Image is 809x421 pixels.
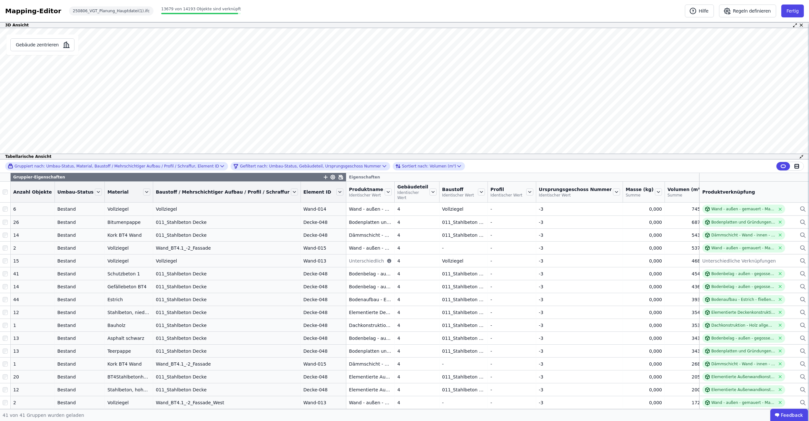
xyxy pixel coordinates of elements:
[13,296,52,303] div: 44
[156,232,298,238] div: 011_Stahlbeton Decke
[442,387,485,393] div: 011_Stahlbeton Decke
[667,193,702,198] span: Summe
[442,206,485,212] div: Vollziegel
[490,399,533,406] div: -
[57,219,102,225] div: Bestand
[539,296,620,303] div: -3
[442,399,485,406] div: -
[13,348,52,354] div: 13
[442,193,474,198] span: Identischer Wert
[233,162,381,170] div: Umbau-Status, Gebäudeteil, Ursprungsgeschoss Nummer
[397,283,437,290] div: 4
[57,348,102,354] div: Bestand
[667,309,710,316] div: 354,337
[397,232,437,238] div: 4
[685,5,714,17] button: Hilfe
[626,348,662,354] div: 0,000
[240,164,268,169] span: Gefiltert nach:
[442,374,485,380] div: 011_Stahlbeton Decke
[442,309,485,316] div: 011_Stahlbeton Decke
[539,361,620,367] div: -3
[57,387,102,393] div: Bestand
[490,374,533,380] div: -
[13,399,52,406] div: 2
[711,310,775,315] div: Elementierte Deckenkonstruktion - Stahlbeton - C20/25 - 2%
[442,348,485,354] div: 011_Stahlbeton Decke
[349,296,392,303] div: Bodenaufbau - Estrich - fließend - Zement
[397,374,437,380] div: 4
[156,335,298,341] div: 011_Stahlbeton Decke
[667,335,710,341] div: 343,578
[107,374,150,380] div: BT4Stahlbetonhohldielen
[626,258,662,264] div: 0,000
[626,296,662,303] div: 0,000
[156,296,298,303] div: 011_Stahlbeton Decke
[397,271,437,277] div: 4
[57,335,102,341] div: Bestand
[349,374,392,380] div: Elementierte Außenwandkonstruktion - Stahlbeton - C30/37 - 2%
[349,193,383,198] span: Identischer Wert
[15,164,45,169] span: Gruppiert nach:
[57,206,102,212] div: Bestand
[13,258,52,264] div: 15
[626,399,662,406] div: 0,000
[13,245,52,251] div: 2
[5,154,51,159] span: Tabellarische Ansicht
[397,387,437,393] div: 4
[10,38,74,51] button: Gebäude zentrieren
[161,7,241,11] span: 13679 von 14193 Objekte sind verknüpft
[107,206,150,212] div: Vollziegel
[57,361,102,367] div: Bestand
[626,283,662,290] div: 0,000
[349,399,392,406] div: Wand - außen - gemauert - Mauerziegel
[442,271,485,277] div: 011_Stahlbeton Decke
[303,245,344,251] div: Wand-015
[490,348,533,354] div: -
[156,322,298,329] div: 011_Stahlbeton Decke
[719,5,776,17] button: Regeln definieren
[397,322,437,329] div: 4
[626,335,662,341] div: 0,000
[13,232,52,238] div: 14
[539,374,620,380] div: -3
[667,387,710,393] div: 200,203
[349,322,392,329] div: Dachkonstruktion - Holz allgemein
[349,219,392,225] div: Bodenplatten und Gründungen - Abdichtung - Bitumenbahnen V60
[490,283,533,290] div: -
[303,189,331,195] span: Element ID
[539,258,620,264] div: -3
[667,186,702,193] span: Volumen (m³)
[13,374,52,380] div: 20
[442,361,485,367] div: -
[490,186,522,193] span: Profil
[349,175,380,180] span: Eigenschaften
[667,322,710,329] div: 353,452
[349,309,392,316] div: Elementierte Deckenkonstruktion - Stahlbeton - C20/25 - 2%
[156,206,298,212] div: Vollziegel
[107,335,150,341] div: Asphalt schwarz
[711,220,775,225] div: Bodenplatten und Gründungen - Abdichtung - Bitumenbahnen V60
[13,309,52,316] div: 12
[107,258,150,264] div: Vollziegel
[57,283,102,290] div: Bestand
[442,245,485,251] div: -
[156,245,298,251] div: Wand_BT4.1_-2_Fassade
[8,163,219,169] div: Umbau-Status, Material, Baustoff / Mehrschichtiger Aufbau / Profil / Schraffur, Element ID
[711,387,775,392] div: Elementierte Außenwandkonstruktion - Stahlbeton - C30/37 - 4%
[490,232,533,238] div: -
[13,322,52,329] div: 1
[397,184,428,190] span: Gebäudeteil
[626,219,662,225] div: 0,000
[303,258,344,264] div: Wand-013
[539,309,620,316] div: -3
[490,361,533,367] div: -
[667,232,710,238] div: 543,781
[442,335,485,341] div: 011_Stahlbeton Decke
[667,258,710,264] div: 468,910
[490,206,533,212] div: -
[397,258,437,264] div: 4
[711,297,775,302] div: Bodenaufbau - Estrich - fließend - Zement
[107,296,150,303] div: Estrich
[57,309,102,316] div: Bestand
[303,271,344,277] div: Decke-048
